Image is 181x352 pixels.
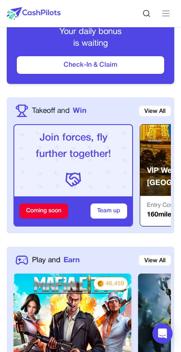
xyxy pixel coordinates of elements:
p: 160 miles [147,210,175,220]
span: Play and [32,255,60,266]
p: Your daily bonus [17,26,164,38]
a: View All [139,106,171,116]
a: View All [139,255,171,266]
div: Coming soon [19,203,68,219]
a: Play andEarn [32,255,80,266]
span: Takeoff and [32,105,69,116]
p: Join forces, fly further together! [21,130,125,163]
span: 46,459 [106,280,124,288]
span: is waiting [73,40,108,47]
span: Earn [64,255,80,266]
button: Team up [90,203,127,219]
img: PMs [97,280,104,287]
span: Win [73,105,86,116]
img: CashPilots Logo [7,7,61,20]
a: Takeoff andWin [32,105,86,116]
div: Open Intercom Messenger [152,323,173,344]
p: Entry Cost [147,201,175,210]
button: Check-In & Claim [17,56,164,74]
